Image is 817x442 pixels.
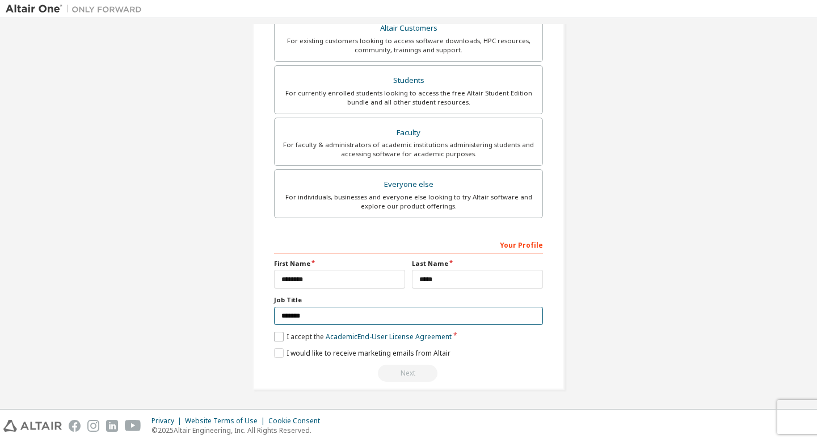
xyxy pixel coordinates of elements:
label: I would like to receive marketing emails from Altair [274,348,450,358]
label: Last Name [412,259,543,268]
p: © 2025 Altair Engineering, Inc. All Rights Reserved. [151,426,327,435]
label: First Name [274,259,405,268]
div: Website Terms of Use [185,416,268,426]
div: Altair Customers [281,20,536,36]
div: Cookie Consent [268,416,327,426]
div: For individuals, businesses and everyone else looking to try Altair software and explore our prod... [281,193,536,211]
div: Your Profile [274,235,543,253]
a: Academic End-User License Agreement [326,332,452,341]
img: youtube.svg [125,420,141,432]
img: altair_logo.svg [3,420,62,432]
img: Altair One [6,3,148,15]
div: Privacy [151,416,185,426]
label: I accept the [274,332,452,341]
div: For currently enrolled students looking to access the free Altair Student Edition bundle and all ... [281,89,536,107]
label: Job Title [274,295,543,305]
div: For faculty & administrators of academic institutions administering students and accessing softwa... [281,140,536,159]
div: Everyone else [281,177,536,193]
div: Faculty [281,125,536,141]
div: Read and acccept EULA to continue [274,365,543,382]
div: Students [281,73,536,89]
img: linkedin.svg [106,420,118,432]
img: facebook.svg [69,420,81,432]
div: For existing customers looking to access software downloads, HPC resources, community, trainings ... [281,36,536,55]
img: instagram.svg [87,420,99,432]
